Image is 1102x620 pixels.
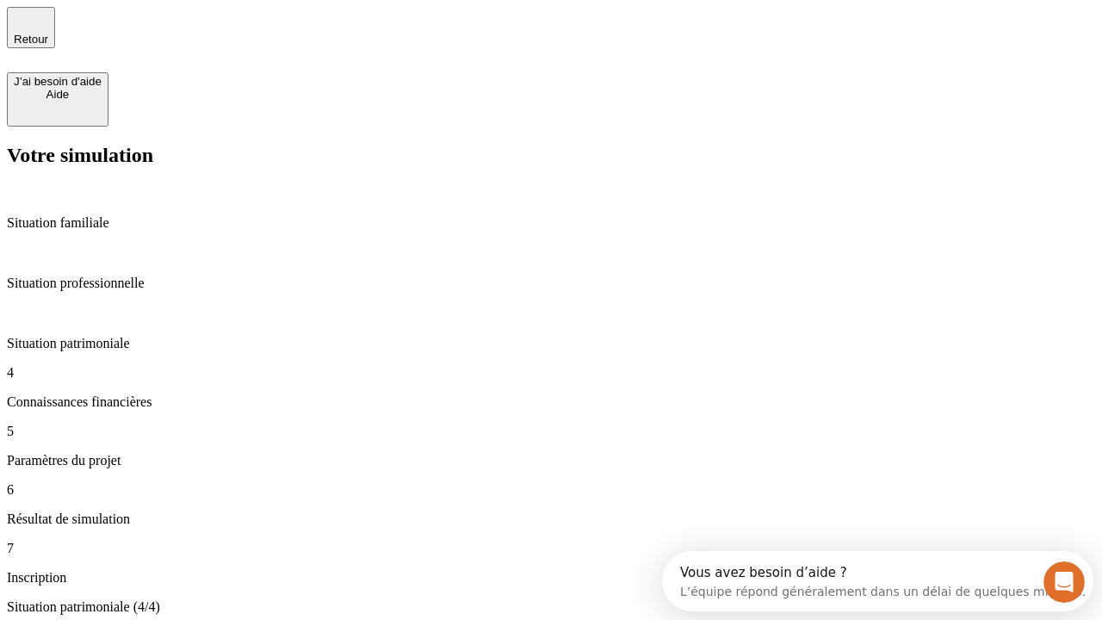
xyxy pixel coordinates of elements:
[7,7,474,54] div: Ouvrir le Messenger Intercom
[7,276,1095,291] p: Situation professionnelle
[7,336,1095,351] p: Situation patrimoniale
[7,512,1095,527] p: Résultat de simulation
[7,453,1095,468] p: Paramètres du projet
[7,482,1095,498] p: 6
[18,28,424,46] div: L’équipe répond généralement dans un délai de quelques minutes.
[7,599,1095,615] p: Situation patrimoniale (4/4)
[7,72,108,127] button: J’ai besoin d'aideAide
[7,7,55,48] button: Retour
[7,144,1095,167] h2: Votre simulation
[7,570,1095,586] p: Inscription
[7,365,1095,381] p: 4
[14,88,102,101] div: Aide
[1043,561,1085,603] iframe: Intercom live chat
[14,75,102,88] div: J’ai besoin d'aide
[7,424,1095,439] p: 5
[14,33,48,46] span: Retour
[662,551,1093,611] iframe: Intercom live chat discovery launcher
[7,215,1095,231] p: Situation familiale
[7,394,1095,410] p: Connaissances financières
[18,15,424,28] div: Vous avez besoin d’aide ?
[7,541,1095,556] p: 7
